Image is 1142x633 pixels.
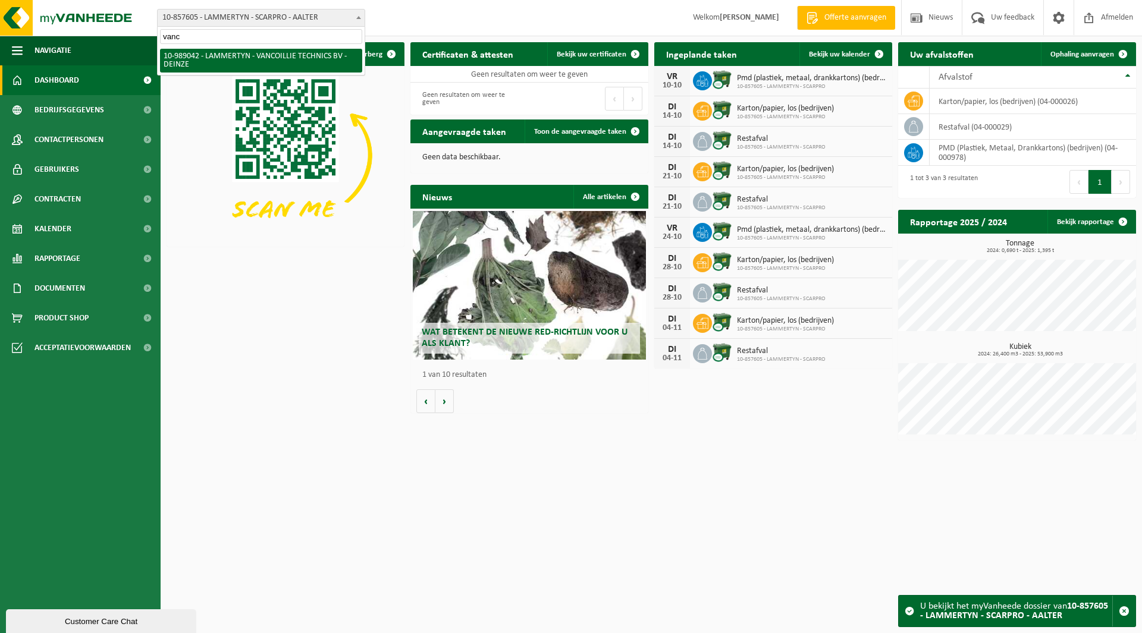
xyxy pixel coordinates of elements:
div: 28-10 [660,294,684,302]
img: WB-1100-CU [712,100,732,120]
h3: Kubiek [904,343,1136,357]
span: Kalender [34,214,71,244]
img: WB-1100-CU [712,191,732,211]
a: Wat betekent de nieuwe RED-richtlijn voor u als klant? [413,211,646,360]
div: DI [660,193,684,203]
button: Next [624,87,642,111]
span: 10-857605 - LAMMERTYN - SCARPRO [737,204,826,212]
img: WB-1100-CU [712,221,732,241]
div: U bekijkt het myVanheede dossier van [920,596,1112,626]
h2: Nieuws [410,185,464,208]
div: DI [660,345,684,354]
span: Acceptatievoorwaarden [34,333,131,363]
td: PMD (Plastiek, Metaal, Drankkartons) (bedrijven) (04-000978) [930,140,1136,166]
span: Verberg [356,51,382,58]
button: Vorige [416,389,435,413]
button: Verberg [347,42,403,66]
span: 10-857605 - LAMMERTYN - SCARPRO [737,114,834,121]
button: Previous [605,87,624,111]
button: Next [1112,170,1130,194]
span: Wat betekent de nieuwe RED-richtlijn voor u als klant? [422,327,628,348]
span: 10-857605 - LAMMERTYN - SCARPRO [737,326,834,333]
span: Ophaling aanvragen [1050,51,1114,58]
strong: [PERSON_NAME] [720,13,779,22]
a: Alle artikelen [573,185,647,209]
span: Pmd (plastiek, metaal, drankkartons) (bedrijven) [737,74,886,83]
span: Contracten [34,184,81,214]
span: Pmd (plastiek, metaal, drankkartons) (bedrijven) [737,225,886,235]
span: Karton/papier, los (bedrijven) [737,316,834,326]
div: DI [660,284,684,294]
h3: Tonnage [904,240,1136,254]
span: Karton/papier, los (bedrijven) [737,256,834,265]
span: Restafval [737,195,826,204]
td: Geen resultaten om weer te geven [410,66,648,83]
span: Restafval [737,286,826,295]
span: Restafval [737,347,826,356]
span: 10-857605 - LAMMERTYN - SCARPRO [737,144,826,151]
li: 10-989042 - LAMMERTYN - VANCOILLIE TECHNICS BV - DEINZE [160,49,362,73]
div: 24-10 [660,233,684,241]
span: Contactpersonen [34,125,103,155]
p: Geen data beschikbaar. [422,153,636,162]
span: Gebruikers [34,155,79,184]
span: 10-857605 - LAMMERTYN - SCARPRO [737,265,834,272]
span: 10-857605 - LAMMERTYN - SCARPRO [737,235,886,242]
div: DI [660,163,684,172]
button: Volgende [435,389,454,413]
div: VR [660,223,684,233]
a: Ophaling aanvragen [1041,42,1135,66]
h2: Rapportage 2025 / 2024 [898,210,1019,233]
span: 10-857605 - LAMMERTYN - SCARPRO [737,174,834,181]
img: WB-1100-CU [712,342,732,363]
span: 2024: 26,400 m3 - 2025: 53,900 m3 [904,351,1136,357]
a: Offerte aanvragen [797,6,895,30]
td: restafval (04-000029) [930,114,1136,140]
a: Bekijk uw kalender [799,42,891,66]
div: Geen resultaten om weer te geven [416,86,523,112]
span: 2024: 0,690 t - 2025: 1,395 t [904,248,1136,254]
div: 21-10 [660,203,684,211]
span: Documenten [34,273,85,303]
img: WB-1100-CU [712,312,732,332]
img: WB-1100-CU [712,160,732,181]
span: Bekijk uw kalender [809,51,870,58]
div: DI [660,254,684,263]
div: 21-10 [660,172,684,181]
span: Offerte aanvragen [821,12,889,24]
a: Bekijk uw certificaten [547,42,647,66]
img: WB-1100-CU [712,130,732,150]
strong: 10-857605 - LAMMERTYN - SCARPRO - AALTER [920,601,1108,621]
span: Product Shop [34,303,89,333]
span: 10-857605 - LAMMERTYN - SCARPRO [737,356,826,363]
h2: Certificaten & attesten [410,42,525,65]
h2: Ingeplande taken [654,42,749,65]
span: Dashboard [34,65,79,95]
div: 28-10 [660,263,684,272]
img: WB-1100-CU [712,70,732,90]
span: 10-857605 - LAMMERTYN - SCARPRO [737,83,886,90]
img: WB-1100-CU [712,251,732,272]
span: Restafval [737,134,826,144]
div: DI [660,314,684,324]
img: WB-1100-CU [712,282,732,302]
a: Toon de aangevraagde taken [525,119,647,143]
button: Previous [1069,170,1088,194]
div: 1 tot 3 van 3 resultaten [904,169,978,195]
div: VR [660,72,684,81]
span: Rapportage [34,244,80,273]
div: DI [660,133,684,142]
div: 14-10 [660,112,684,120]
span: Navigatie [34,36,71,65]
span: Bekijk uw certificaten [557,51,626,58]
div: 04-11 [660,354,684,363]
td: karton/papier, los (bedrijven) (04-000026) [930,89,1136,114]
span: Afvalstof [939,73,972,82]
span: Karton/papier, los (bedrijven) [737,104,834,114]
span: 10-857605 - LAMMERTYN - SCARPRO [737,295,826,303]
iframe: chat widget [6,607,199,633]
div: DI [660,102,684,112]
span: 10-857605 - LAMMERTYN - SCARPRO - AALTER [157,9,365,27]
h2: Aangevraagde taken [410,119,518,143]
img: Download de VHEPlus App [167,66,404,244]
